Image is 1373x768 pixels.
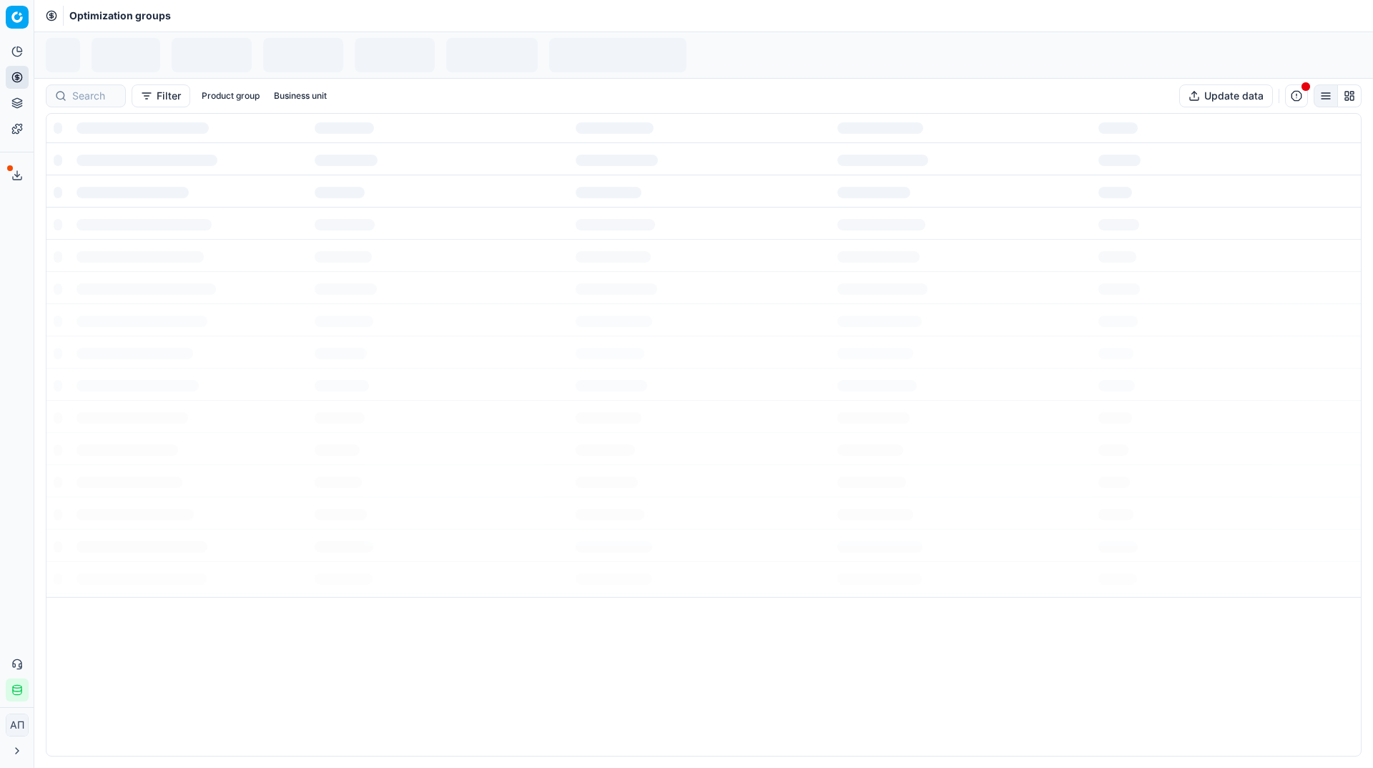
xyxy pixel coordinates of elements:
button: Filter [132,84,190,107]
nav: breadcrumb [69,9,171,23]
button: Product group [196,87,265,104]
button: АП [6,714,29,737]
button: Business unit [268,87,333,104]
button: Update data [1179,84,1273,107]
span: Optimization groups [69,9,171,23]
span: АП [6,714,28,736]
input: Search [72,89,117,103]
